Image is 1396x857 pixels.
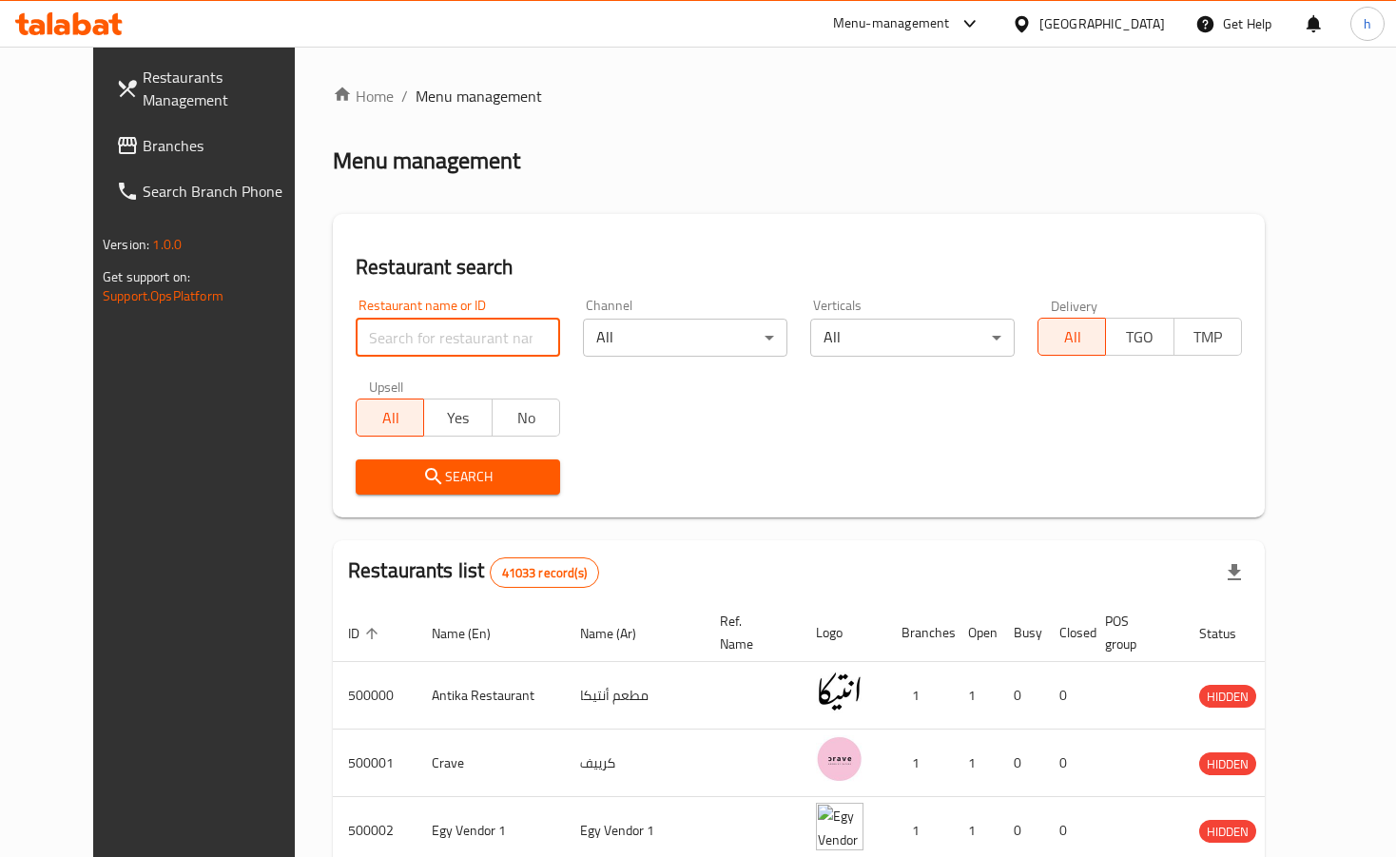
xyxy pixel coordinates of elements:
td: 0 [999,662,1044,730]
div: HIDDEN [1199,752,1256,775]
a: Support.OpsPlatform [103,283,223,308]
button: Yes [423,399,492,437]
img: Antika Restaurant [816,668,863,715]
td: كرييف [565,730,705,797]
th: Open [953,604,999,662]
button: TMP [1173,318,1242,356]
td: 0 [999,730,1044,797]
button: No [492,399,560,437]
td: 0 [1044,662,1090,730]
label: Upsell [369,380,404,393]
span: TMP [1182,323,1234,351]
span: No [500,404,553,432]
td: 0 [1044,730,1090,797]
div: HIDDEN [1199,685,1256,708]
img: Egy Vendor 1 [816,803,863,850]
li: / [401,85,408,107]
h2: Restaurant search [356,253,1242,282]
td: Antika Restaurant [417,662,565,730]
span: Status [1199,622,1261,645]
span: Branches [143,134,311,157]
span: Menu management [416,85,542,107]
td: 1 [886,730,953,797]
div: All [583,319,787,357]
th: Closed [1044,604,1090,662]
label: Delivery [1051,299,1098,312]
span: Version: [103,232,149,257]
td: 1 [953,662,999,730]
span: TGO [1114,323,1166,351]
button: All [1037,318,1106,356]
span: 1.0.0 [152,232,182,257]
input: Search for restaurant name or ID.. [356,319,560,357]
button: All [356,399,424,437]
span: Restaurants Management [143,66,311,111]
div: All [810,319,1015,357]
nav: breadcrumb [333,85,1265,107]
span: All [364,404,417,432]
span: Get support on: [103,264,190,289]
th: Logo [801,604,886,662]
td: Crave [417,730,565,797]
span: Name (Ar) [580,622,661,645]
a: Branches [101,123,326,168]
td: 500001 [333,730,417,797]
div: Export file [1212,550,1257,595]
td: 500000 [333,662,417,730]
span: HIDDEN [1199,686,1256,708]
div: HIDDEN [1199,820,1256,843]
td: مطعم أنتيكا [565,662,705,730]
span: h [1364,13,1371,34]
span: ID [348,622,384,645]
a: Restaurants Management [101,54,326,123]
div: Menu-management [833,12,950,35]
img: Crave [816,735,863,783]
div: Total records count [490,557,599,588]
span: POS group [1105,610,1161,655]
span: Search Branch Phone [143,180,311,203]
span: Name (En) [432,622,515,645]
span: HIDDEN [1199,821,1256,843]
span: Search [371,465,545,489]
td: 1 [953,730,999,797]
th: Branches [886,604,953,662]
a: Search Branch Phone [101,168,326,214]
span: Ref. Name [720,610,778,655]
span: HIDDEN [1199,753,1256,775]
div: [GEOGRAPHIC_DATA] [1039,13,1165,34]
h2: Restaurants list [348,556,599,588]
button: TGO [1105,318,1173,356]
a: Home [333,85,394,107]
h2: Menu management [333,146,520,176]
td: 1 [886,662,953,730]
span: 41033 record(s) [491,564,598,582]
th: Busy [999,604,1044,662]
span: All [1046,323,1098,351]
button: Search [356,459,560,495]
span: Yes [432,404,484,432]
